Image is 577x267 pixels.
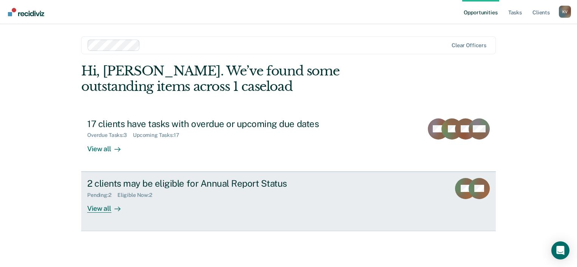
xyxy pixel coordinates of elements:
[81,112,496,172] a: 17 clients have tasks with overdue or upcoming due datesOverdue Tasks:3Upcoming Tasks:17View all
[8,8,44,16] img: Recidiviz
[87,132,133,138] div: Overdue Tasks : 3
[559,6,571,18] button: Profile dropdown button
[551,241,569,259] div: Open Intercom Messenger
[117,192,158,198] div: Eligible Now : 2
[87,198,130,213] div: View all
[87,192,117,198] div: Pending : 2
[559,6,571,18] div: K V
[87,138,130,153] div: View all
[452,42,486,49] div: Clear officers
[81,172,496,231] a: 2 clients may be eligible for Annual Report StatusPending:2Eligible Now:2View all
[87,178,352,189] div: 2 clients may be eligible for Annual Report Status
[87,118,352,129] div: 17 clients have tasks with overdue or upcoming due dates
[133,132,185,138] div: Upcoming Tasks : 17
[81,63,413,94] div: Hi, [PERSON_NAME]. We’ve found some outstanding items across 1 caseload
